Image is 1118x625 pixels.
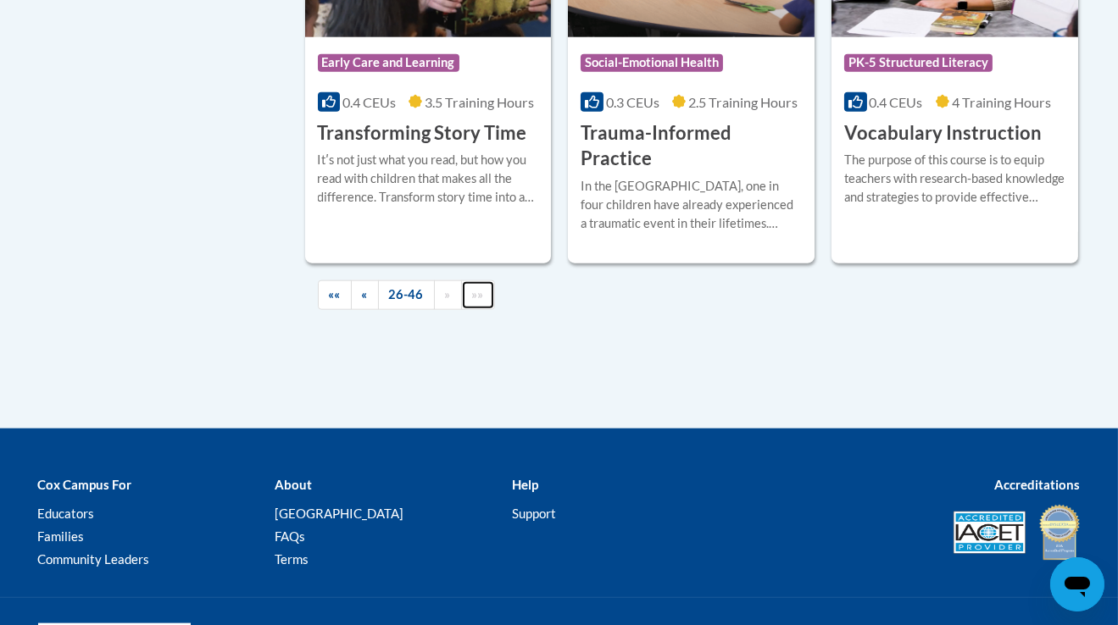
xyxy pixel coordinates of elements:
[581,54,723,71] span: Social-Emotional Health
[351,280,379,310] a: Previous
[1050,557,1104,611] iframe: Button to launch messaging window
[445,287,451,301] span: »
[954,512,1026,554] img: Accredited IACET® Provider
[581,177,802,233] div: In the [GEOGRAPHIC_DATA], one in four children have already experienced a traumatic event in thei...
[318,120,527,147] h3: Transforming Story Time
[995,477,1081,492] b: Accreditations
[434,280,462,310] a: Next
[342,94,396,110] span: 0.4 CEUs
[318,280,352,310] a: Begining
[275,551,309,567] a: Terms
[362,287,368,301] span: «
[870,94,923,110] span: 0.4 CEUs
[275,506,403,521] a: [GEOGRAPHIC_DATA]
[844,54,993,71] span: PK-5 Structured Literacy
[425,94,534,110] span: 3.5 Training Hours
[844,120,1042,147] h3: Vocabulary Instruction
[1038,503,1081,562] img: IDA® Accredited
[329,287,341,301] span: ««
[275,528,305,544] a: FAQs
[38,506,95,521] a: Educators
[512,506,556,521] a: Support
[38,477,132,492] b: Cox Campus For
[952,94,1051,110] span: 4 Training Hours
[512,477,538,492] b: Help
[844,151,1065,207] div: The purpose of this course is to equip teachers with research-based knowledge and strategies to p...
[318,54,459,71] span: Early Care and Learning
[606,94,659,110] span: 0.3 CEUs
[472,287,484,301] span: »»
[688,94,798,110] span: 2.5 Training Hours
[275,477,312,492] b: About
[38,551,150,567] a: Community Leaders
[318,151,539,207] div: Itʹs not just what you read, but how you read with children that makes all the difference. Transf...
[378,280,435,310] a: 26-46
[581,120,802,173] h3: Trauma-Informed Practice
[38,528,85,544] a: Families
[461,280,495,310] a: End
